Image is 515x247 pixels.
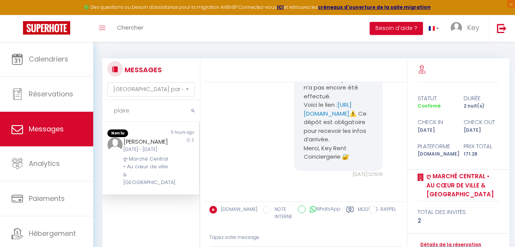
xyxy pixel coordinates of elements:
[377,206,396,214] label: RAPPEL
[271,206,292,220] label: NOTE INTERNE
[458,127,504,134] div: [DATE]
[413,151,458,158] div: [DOMAIN_NAME]
[294,171,383,178] div: [DATE] 12:19:19
[111,15,149,42] a: Chercher
[29,194,65,203] span: Paiements
[413,127,458,134] div: [DATE]
[413,94,458,103] div: statut
[107,137,123,153] img: ...
[370,22,423,35] button: Besoin d'aide ?
[497,23,507,33] img: logout
[458,103,504,110] div: 2 nuit(s)
[209,228,402,247] div: Tapez votre message
[192,137,194,143] span: 2
[117,23,143,31] span: Chercher
[23,21,70,35] img: Super Booking
[123,137,170,146] div: [PERSON_NAME]
[304,40,373,161] pre: Bonjour, Nous sommes la conciergerie de votre logement pour ce soir. Le dépôt de garantie n’a pas...
[424,172,499,199] a: ღ Marché Central • Au cœur de ville & [GEOGRAPHIC_DATA]
[418,216,499,225] div: 2
[467,23,479,32] span: Key
[458,94,504,103] div: durée
[29,89,73,99] span: Réservations
[29,159,60,168] span: Analytics
[413,142,458,151] div: Plateforme
[151,129,199,137] div: 5 hours ago
[418,103,441,109] span: Confirmé
[29,54,68,64] span: Calendriers
[123,61,162,78] h3: MESSAGES
[458,151,504,158] div: 171.28
[306,206,341,214] label: WhatsApp
[123,155,170,187] div: ღ Marché Central • Au cœur de ville & [GEOGRAPHIC_DATA]
[451,22,462,33] img: ...
[358,206,378,222] label: Modèles
[217,206,257,214] label: [DOMAIN_NAME]
[418,207,499,217] div: total des invités
[413,118,458,127] div: check in
[318,4,431,10] a: créneaux d'ouverture de la salle migration
[304,101,352,118] a: [URL][DOMAIN_NAME]
[29,124,64,134] span: Messages
[29,229,76,238] span: Hébergement
[458,118,504,127] div: check out
[445,15,489,42] a: ... Key
[123,146,170,153] div: [DATE] - [DATE]
[107,129,128,137] span: Non lu
[458,142,504,151] div: Prix total
[277,4,284,10] a: ICI
[102,100,200,122] input: Rechercher un mot clé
